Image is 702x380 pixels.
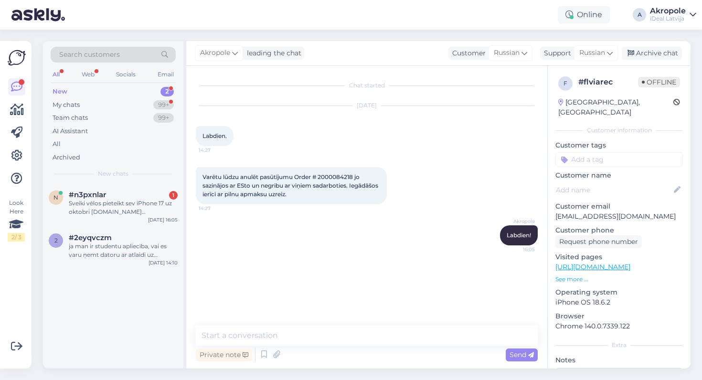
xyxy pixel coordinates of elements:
[69,190,106,199] span: #n3pxnlar
[555,263,630,271] a: [URL][DOMAIN_NAME]
[555,235,642,248] div: Request phone number
[622,47,682,60] div: Archive chat
[53,139,61,149] div: All
[555,252,683,262] p: Visited pages
[555,201,683,211] p: Customer email
[8,199,25,242] div: Look Here
[555,355,683,365] p: Notes
[8,49,26,67] img: Askly Logo
[8,233,25,242] div: 2 / 3
[153,113,174,123] div: 99+
[448,48,486,58] div: Customer
[638,77,680,87] span: Offline
[51,68,62,81] div: All
[579,48,605,58] span: Russian
[196,101,538,110] div: [DATE]
[558,6,610,23] div: Online
[54,237,58,244] span: 2
[555,152,683,167] input: Add a tag
[69,199,178,216] div: Sveiki vēlos pieteikt sev iPhone 17 uz oktobri [DOMAIN_NAME] [DEMOGRAPHIC_DATA][DOMAIN_NAME] būs ...
[53,127,88,136] div: AI Assistant
[199,147,234,154] span: 14:27
[564,80,567,87] span: f
[202,132,227,139] span: Labdien.
[53,153,80,162] div: Archived
[160,87,174,96] div: 2
[200,48,230,58] span: Akropole
[510,350,534,359] span: Send
[540,48,571,58] div: Support
[555,321,683,331] p: Chrome 140.0.7339.122
[156,68,176,81] div: Email
[80,68,96,81] div: Web
[53,113,88,123] div: Team chats
[555,275,683,284] p: See more ...
[153,100,174,110] div: 99+
[59,50,120,60] span: Search customers
[633,8,646,21] div: A
[558,97,673,117] div: [GEOGRAPHIC_DATA], [GEOGRAPHIC_DATA]
[499,218,535,225] span: Akropole
[243,48,301,58] div: leading the chat
[556,185,672,195] input: Add name
[555,170,683,180] p: Customer name
[555,126,683,135] div: Customer information
[555,211,683,222] p: [EMAIL_ADDRESS][DOMAIN_NAME]
[148,216,178,223] div: [DATE] 16:05
[499,246,535,253] span: 16:05
[114,68,138,81] div: Socials
[650,7,696,22] a: AkropoleiDeal Latvija
[196,348,252,361] div: Private note
[555,311,683,321] p: Browser
[149,259,178,266] div: [DATE] 14:10
[555,140,683,150] p: Customer tags
[69,242,178,259] div: ja man ir studentu apliecība, vai es varu ņemt datoru ar atlaidi uz nomaksu tēta vārdā, jo man na...
[199,205,234,212] span: 14:27
[650,15,686,22] div: iDeal Latvija
[53,100,80,110] div: My chats
[555,297,683,307] p: iPhone OS 18.6.2
[555,341,683,349] div: Extra
[169,191,178,200] div: 1
[507,232,531,239] span: Labdien!
[650,7,686,15] div: Akropole
[53,194,58,201] span: n
[555,287,683,297] p: Operating system
[69,233,112,242] span: #2eyqvczm
[53,87,67,96] div: New
[196,81,538,90] div: Chat started
[555,225,683,235] p: Customer phone
[98,169,128,178] span: New chats
[578,76,638,88] div: # flviarec
[202,173,380,198] span: Varētu lūdzu anulēt pasūtījumu Order # 2000084218 jo sazinājos ar ESto un negribu ar viņiem sadar...
[494,48,520,58] span: Russian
